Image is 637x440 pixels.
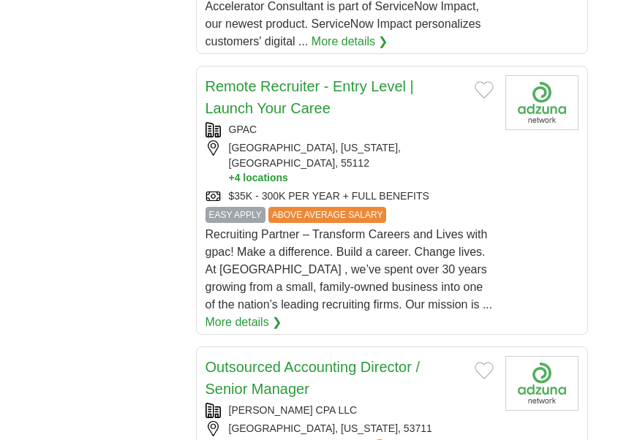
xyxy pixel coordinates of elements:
div: [PERSON_NAME] CPA LLC [206,403,494,418]
span: + [229,171,235,185]
span: Recruiting Partner – Transform Careers and Lives with gpac! Make a difference. Build a career. Ch... [206,228,493,311]
a: Remote Recruiter - Entry Level | Launch Your Caree [206,78,414,116]
div: [GEOGRAPHIC_DATA], [US_STATE], 53711 [206,421,494,436]
div: GPAC [206,122,494,137]
a: More details ❯ [206,314,282,331]
span: EASY APPLY [206,207,265,223]
button: Add to favorite jobs [475,81,494,99]
button: +4 locations [229,171,494,185]
a: Outsourced Accounting Director / Senior Manager [206,359,420,397]
img: Company logo [505,75,578,130]
div: $35K - 300K PER YEAR + FULL BENEFITS [206,189,494,204]
span: ABOVE AVERAGE SALARY [268,207,387,223]
div: [GEOGRAPHIC_DATA], [US_STATE], [GEOGRAPHIC_DATA], 55112 [206,140,494,185]
button: Add to favorite jobs [475,362,494,379]
img: Company logo [505,356,578,411]
a: More details ❯ [312,33,388,50]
